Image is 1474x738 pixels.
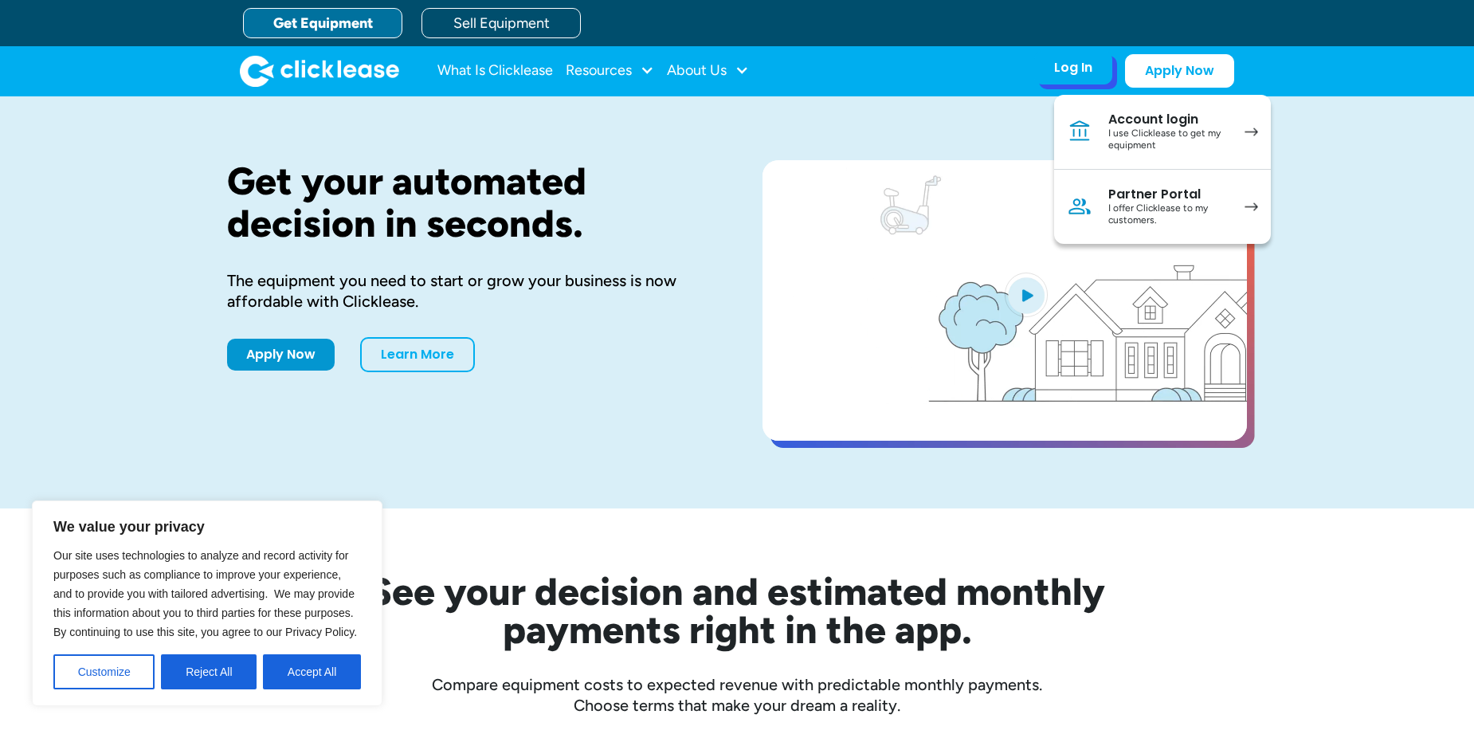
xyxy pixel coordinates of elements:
[53,517,361,536] p: We value your privacy
[240,55,399,87] img: Clicklease logo
[32,501,382,706] div: We value your privacy
[1054,60,1092,76] div: Log In
[227,339,335,371] a: Apply Now
[1005,273,1048,317] img: Blue play button logo on a light blue circular background
[1108,186,1229,202] div: Partner Portal
[1054,170,1271,244] a: Partner PortalI offer Clicklease to my customers.
[360,337,475,372] a: Learn More
[240,55,399,87] a: home
[1125,54,1234,88] a: Apply Now
[566,55,654,87] div: Resources
[227,674,1247,716] div: Compare equipment costs to expected revenue with predictable monthly payments. Choose terms that ...
[243,8,402,38] a: Get Equipment
[1067,194,1092,219] img: Person icon
[1245,128,1258,136] img: arrow
[1054,95,1271,244] nav: Log In
[1067,119,1092,144] img: Bank icon
[227,160,712,245] h1: Get your automated decision in seconds.
[1054,95,1271,170] a: Account loginI use Clicklease to get my equipment
[437,55,553,87] a: What Is Clicklease
[291,572,1183,649] h2: See your decision and estimated monthly payments right in the app.
[667,55,749,87] div: About Us
[263,654,361,689] button: Accept All
[161,654,257,689] button: Reject All
[53,549,357,638] span: Our site uses technologies to analyze and record activity for purposes such as compliance to impr...
[762,160,1247,441] a: open lightbox
[1108,128,1229,152] div: I use Clicklease to get my equipment
[53,654,155,689] button: Customize
[421,8,581,38] a: Sell Equipment
[1108,112,1229,128] div: Account login
[1245,202,1258,211] img: arrow
[1108,202,1229,227] div: I offer Clicklease to my customers.
[227,270,712,312] div: The equipment you need to start or grow your business is now affordable with Clicklease.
